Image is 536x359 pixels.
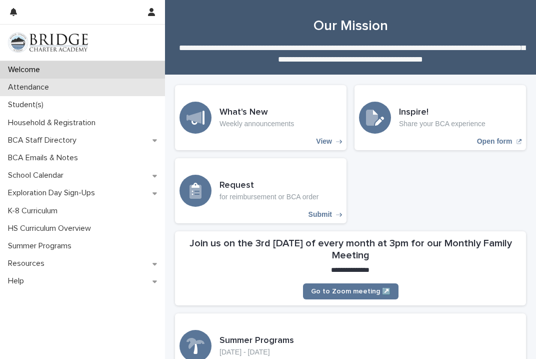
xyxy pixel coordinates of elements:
img: V1C1m3IdTEidaUdm9Hs0 [8,33,88,53]
a: Submit [175,158,346,223]
p: Attendance [4,83,57,92]
h3: Inspire! [399,107,485,118]
h3: Summer Programs [219,335,294,346]
p: BCA Staff Directory [4,136,84,145]
a: Open form [354,85,526,150]
p: Exploration Day Sign-Ups [4,188,103,198]
p: Summer Programs [4,241,79,251]
span: Go to Zoom meeting ↗️ [311,288,390,295]
p: [DATE] - [DATE] [219,348,294,356]
p: School Calendar [4,171,71,180]
p: Share your BCA experience [399,120,485,128]
p: BCA Emails & Notes [4,153,86,163]
p: Weekly announcements [219,120,294,128]
h3: Request [219,180,318,191]
p: Open form [477,137,512,146]
h1: Our Mission [175,18,526,35]
p: Household & Registration [4,118,103,128]
p: Welcome [4,65,48,75]
h3: What's New [219,107,294,118]
a: Go to Zoom meeting ↗️ [303,283,398,299]
h2: Join us on the 3rd [DATE] of every month at 3pm for our Monthly Family Meeting [181,237,520,261]
p: K-8 Curriculum [4,206,65,216]
p: Student(s) [4,100,51,110]
p: Submit [308,210,332,219]
p: for reimbursement or BCA order [219,193,318,201]
a: View [175,85,346,150]
p: Resources [4,259,52,268]
p: HS Curriculum Overview [4,224,99,233]
p: View [316,137,332,146]
p: Help [4,276,32,286]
